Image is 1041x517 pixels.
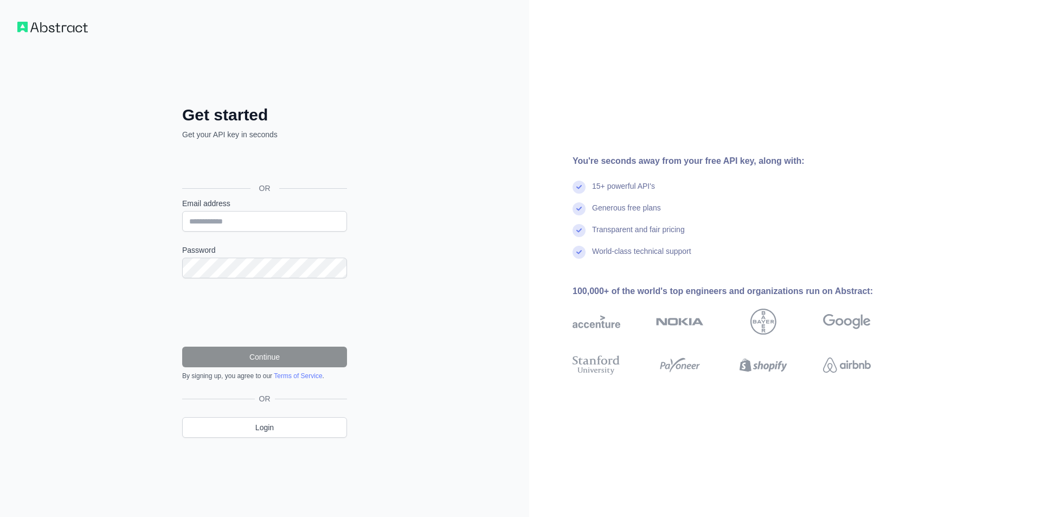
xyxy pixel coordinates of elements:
[823,353,871,377] img: airbnb
[573,353,620,377] img: stanford university
[592,202,661,224] div: Generous free plans
[573,309,620,335] img: accenture
[182,198,347,209] label: Email address
[255,393,275,404] span: OR
[573,285,905,298] div: 100,000+ of the world's top engineers and organizations run on Abstract:
[182,245,347,256] label: Password
[592,246,691,267] div: World-class technical support
[177,152,350,176] iframe: Sign in with Google Button
[592,181,655,202] div: 15+ powerful API's
[182,372,347,380] div: By signing up, you agree to our .
[656,309,704,335] img: nokia
[573,181,586,194] img: check mark
[573,224,586,237] img: check mark
[182,291,347,334] iframe: reCAPTCHA
[823,309,871,335] img: google
[17,22,88,33] img: Workflow
[656,353,704,377] img: payoneer
[250,183,279,194] span: OR
[740,353,787,377] img: shopify
[573,202,586,215] img: check mark
[182,129,347,140] p: Get your API key in seconds
[182,347,347,367] button: Continue
[750,309,776,335] img: bayer
[573,155,905,168] div: You're seconds away from your free API key, along with:
[592,224,685,246] div: Transparent and fair pricing
[573,246,586,259] img: check mark
[182,417,347,438] a: Login
[274,372,322,380] a: Terms of Service
[182,105,347,125] h2: Get started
